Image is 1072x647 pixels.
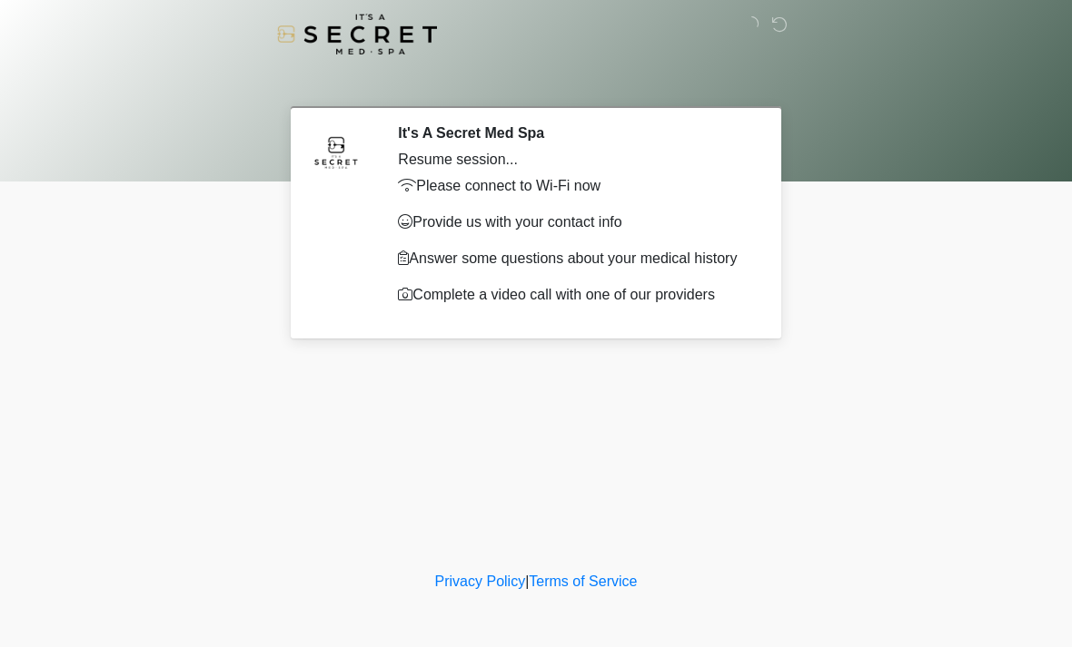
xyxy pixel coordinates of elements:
[398,284,749,306] p: Complete a video call with one of our providers
[277,14,437,54] img: It's A Secret Med Spa Logo
[398,149,749,171] div: Resume session...
[398,211,749,233] p: Provide us with your contact info
[398,124,749,142] h2: It's A Secret Med Spa
[398,248,749,270] p: Answer some questions about your medical history
[398,175,749,197] p: Please connect to Wi-Fi now
[309,124,363,179] img: Agent Avatar
[435,573,526,589] a: Privacy Policy
[525,573,529,589] a: |
[282,65,790,99] h1: ‎ ‎
[529,573,637,589] a: Terms of Service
